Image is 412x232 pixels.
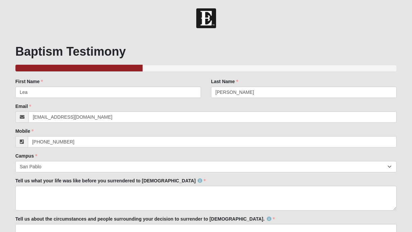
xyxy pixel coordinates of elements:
h1: Baptism Testimony [15,44,397,59]
label: First Name [15,78,43,85]
label: Campus [15,153,37,159]
label: Mobile [15,128,34,134]
img: Church of Eleven22 Logo [196,8,216,28]
label: Tell us what your life was like before you surrendered to [DEMOGRAPHIC_DATA] [15,177,206,184]
label: Email [15,103,31,110]
label: Last Name [211,78,238,85]
label: Tell us about the circumstances and people surrounding your decision to surrender to [DEMOGRAPHIC... [15,216,275,222]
